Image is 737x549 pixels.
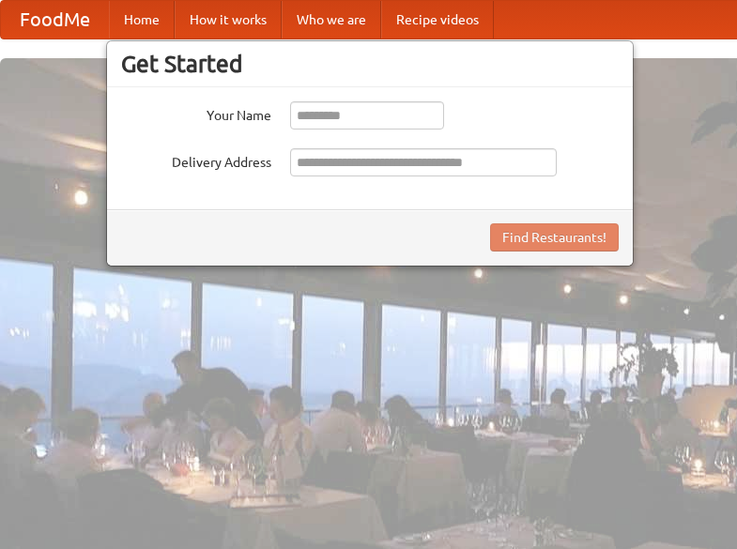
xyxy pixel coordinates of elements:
[175,1,282,38] a: How it works
[121,50,619,78] h3: Get Started
[109,1,175,38] a: Home
[490,223,619,252] button: Find Restaurants!
[1,1,109,38] a: FoodMe
[121,148,271,172] label: Delivery Address
[381,1,494,38] a: Recipe videos
[121,101,271,125] label: Your Name
[282,1,381,38] a: Who we are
